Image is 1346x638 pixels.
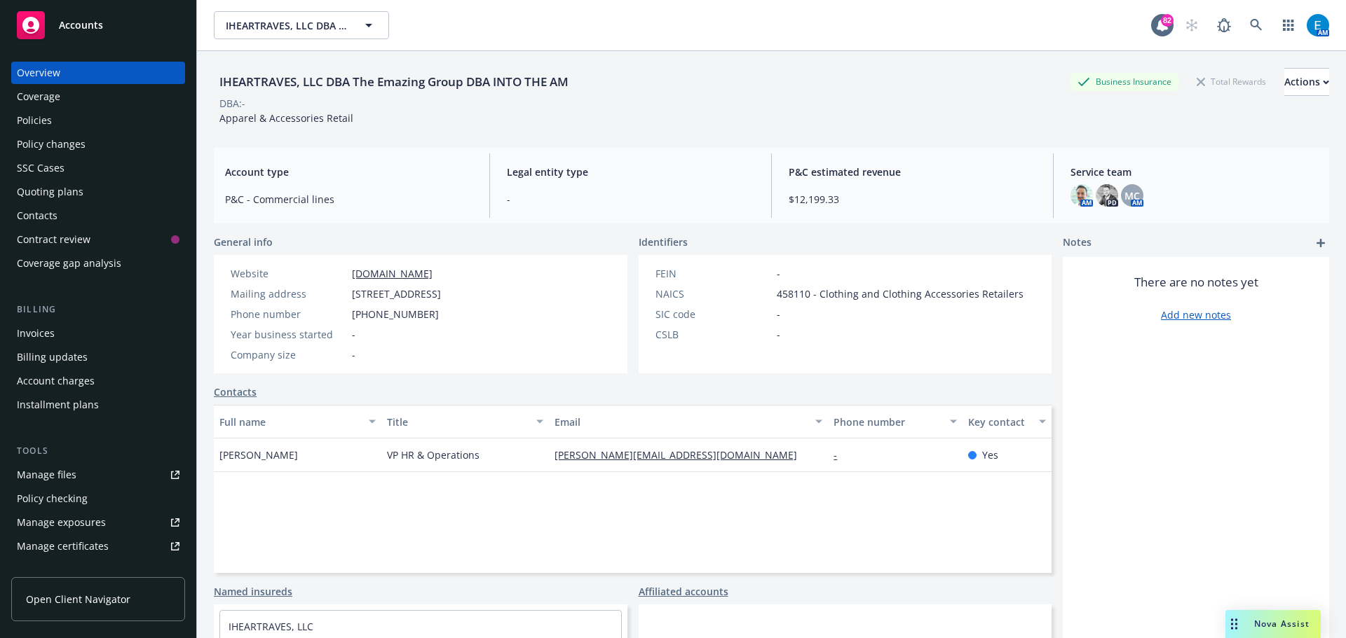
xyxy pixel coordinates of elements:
[11,444,185,458] div: Tools
[226,18,347,33] span: IHEARTRAVES, LLC DBA The Emazing Group DBA INTO THE AM
[17,464,76,486] div: Manage files
[219,448,298,462] span: [PERSON_NAME]
[11,394,185,416] a: Installment plans
[1124,188,1140,203] span: MC
[219,415,360,429] div: Full name
[17,394,99,416] div: Installment plans
[214,384,257,399] a: Contacts
[655,327,771,342] div: CSLB
[225,192,473,207] span: P&C - Commercial lines
[11,370,185,392] a: Account charges
[231,286,346,301] div: Mailing address
[214,73,574,91] div: IHEARTRAVES, LLC DBA The Emazing Group DBA INTO THE AM
[968,415,1031,429] div: Key contact
[17,109,52,132] div: Policies
[777,307,780,321] span: -
[1190,73,1273,90] div: Total Rewards
[1307,14,1329,36] img: photo
[507,165,754,179] span: Legal entity type
[639,584,728,599] a: Affiliated accounts
[59,20,103,31] span: Accounts
[1274,11,1303,39] a: Switch app
[1070,184,1093,207] img: photo
[655,266,771,281] div: FEIN
[17,85,60,108] div: Coverage
[17,487,88,510] div: Policy checking
[219,96,245,111] div: DBA: -
[11,535,185,557] a: Manage certificates
[352,286,441,301] span: [STREET_ADDRESS]
[11,487,185,510] a: Policy checking
[11,157,185,179] a: SSC Cases
[507,192,754,207] span: -
[1225,610,1243,638] div: Drag to move
[1161,307,1231,322] a: Add new notes
[1254,618,1310,630] span: Nova Assist
[17,204,57,227] div: Contacts
[1284,69,1329,95] div: Actions
[1070,73,1178,90] div: Business Insurance
[11,252,185,275] a: Coverage gap analysis
[225,165,473,179] span: Account type
[655,307,771,321] div: SIC code
[231,327,346,342] div: Year business started
[11,464,185,486] a: Manage files
[17,228,90,251] div: Contract review
[231,307,346,321] div: Phone number
[1161,14,1174,27] div: 82
[229,620,313,633] a: IHEARTRAVES, LLC
[17,322,55,345] div: Invoices
[1225,610,1321,638] button: Nova Assist
[1134,274,1258,291] span: There are no notes yet
[214,11,389,39] button: IHEARTRAVES, LLC DBA The Emazing Group DBA INTO THE AM
[17,511,106,534] div: Manage exposures
[789,192,1036,207] span: $12,199.33
[11,228,185,251] a: Contract review
[789,165,1036,179] span: P&C estimated revenue
[352,307,439,321] span: [PHONE_NUMBER]
[17,252,121,275] div: Coverage gap analysis
[17,346,88,368] div: Billing updates
[214,405,381,438] button: Full name
[11,559,185,581] a: Manage claims
[17,181,83,203] div: Quoting plans
[11,346,185,368] a: Billing updates
[1284,68,1329,96] button: Actions
[352,267,433,280] a: [DOMAIN_NAME]
[11,511,185,534] a: Manage exposures
[11,6,185,45] a: Accounts
[11,181,185,203] a: Quoting plans
[963,405,1052,438] button: Key contact
[231,347,346,362] div: Company size
[381,405,549,438] button: Title
[1210,11,1238,39] a: Report a Bug
[352,347,355,362] span: -
[549,405,828,438] button: Email
[777,327,780,342] span: -
[11,85,185,108] a: Coverage
[777,286,1024,301] span: 458110 - Clothing and Clothing Accessories Retailers
[982,448,998,462] span: Yes
[387,415,528,429] div: Title
[219,111,353,125] span: Apparel & Accessories Retail
[11,303,185,317] div: Billing
[1063,235,1092,251] span: Notes
[777,266,780,281] span: -
[214,584,292,599] a: Named insureds
[17,370,95,392] div: Account charges
[655,286,771,301] div: NAICS
[17,62,60,84] div: Overview
[11,109,185,132] a: Policies
[11,133,185,155] a: Policy changes
[17,559,88,581] div: Manage claims
[1242,11,1270,39] a: Search
[387,448,480,462] span: VP HR & Operations
[1096,184,1118,207] img: photo
[1178,11,1206,39] a: Start snowing
[11,204,185,227] a: Contacts
[17,133,86,155] div: Policy changes
[555,415,807,429] div: Email
[214,235,273,249] span: General info
[828,405,962,438] button: Phone number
